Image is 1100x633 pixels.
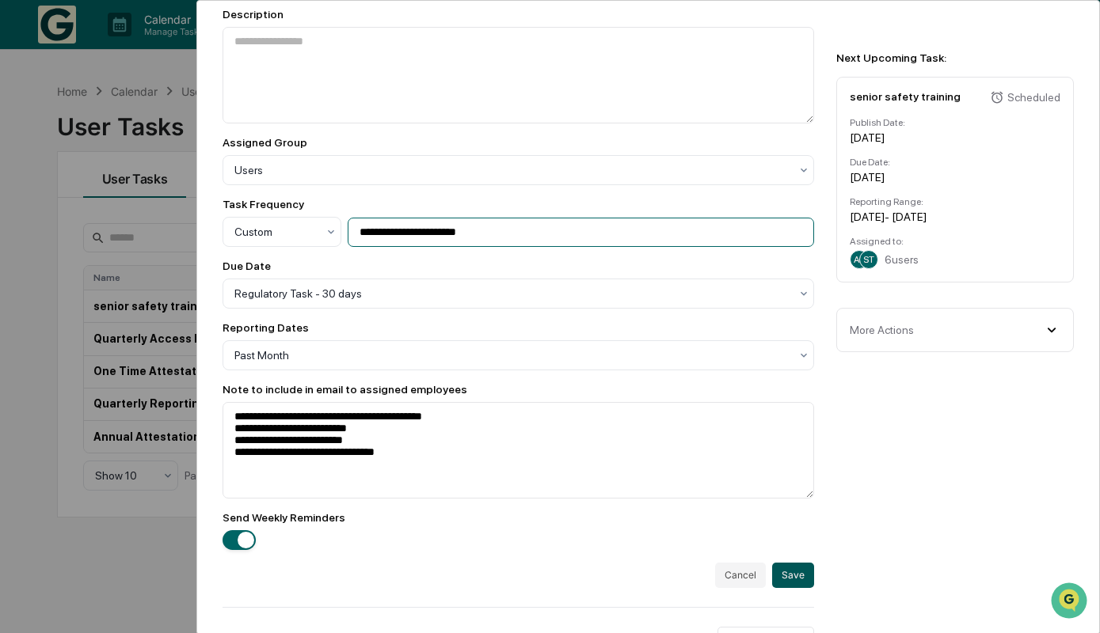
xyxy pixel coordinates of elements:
div: More Actions [850,324,914,336]
div: Assigned to: [850,236,1060,247]
span: 6 users [885,253,919,266]
div: [DATE] - [DATE] [850,210,1060,223]
div: 🗄️ [115,325,128,338]
span: [DATE] [140,258,173,271]
div: [DATE] [850,171,1060,184]
div: Past conversations [16,176,101,188]
p: How can we help? [16,33,288,59]
div: senior safety training [850,90,961,103]
button: Start new chat [269,126,288,145]
div: Reporting Range: [850,196,1060,207]
div: 🔎 [16,355,29,368]
div: Publish Date: [850,117,1060,128]
div: We're available if you need us! [71,137,218,150]
span: • [131,215,137,228]
div: Description [223,8,814,21]
div: Scheduled [1007,91,1060,104]
span: [DATE] [140,215,173,228]
button: See all [246,172,288,191]
input: Clear [41,72,261,89]
div: Reporting Dates [223,321,814,334]
img: Jack Rasmussen [16,243,41,268]
span: [PERSON_NAME] [49,258,128,271]
span: • [131,258,137,271]
iframe: Open customer support [1049,581,1092,624]
div: Next Upcoming Task: [836,51,1074,64]
img: 1746055101610-c473b297-6a78-478c-a979-82029cc54cd1 [32,216,44,229]
a: 🗄️Attestations [108,317,203,346]
a: 🔎Data Lookup [10,347,106,376]
a: Powered byPylon [112,392,192,404]
span: AL [854,254,865,265]
span: Preclearance [32,324,102,339]
button: Save [772,563,814,588]
div: Task Frequency [223,198,304,210]
button: Cancel [715,563,766,588]
span: Pylon [158,392,192,404]
span: [PERSON_NAME] [49,215,128,228]
div: 🖐️ [16,325,29,338]
img: Jack Rasmussen [16,200,41,226]
div: Send Weekly Reminders [223,511,814,524]
img: 8933085812038_c878075ebb4cc5468115_72.jpg [33,121,62,150]
span: Attestations [131,324,196,339]
div: Due Date [223,260,814,272]
span: Data Lookup [32,354,100,370]
img: 1746055101610-c473b297-6a78-478c-a979-82029cc54cd1 [16,121,44,150]
div: Due Date: [850,157,1060,168]
a: 🖐️Preclearance [10,317,108,346]
span: ST [863,254,874,265]
div: Note to include in email to assigned employees [223,383,814,396]
img: 1746055101610-c473b297-6a78-478c-a979-82029cc54cd1 [32,259,44,271]
div: Assigned Group [223,136,814,149]
div: Start new chat [71,121,260,137]
div: [DATE] [850,131,1060,144]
